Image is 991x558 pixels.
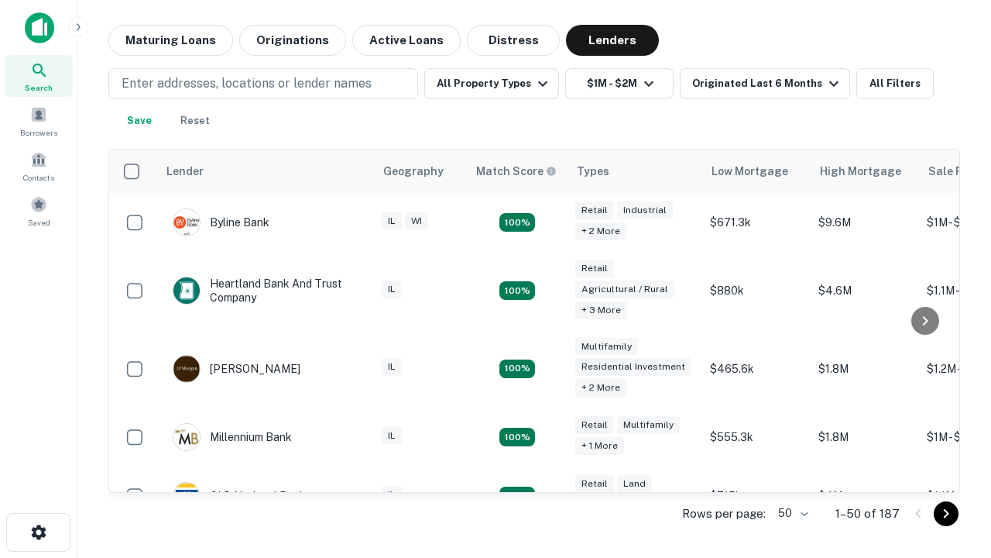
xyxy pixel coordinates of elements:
div: 50 [772,502,811,525]
div: High Mortgage [820,162,901,181]
th: High Mortgage [811,150,919,193]
button: Originated Last 6 Months [680,68,850,99]
img: picture [173,356,200,382]
div: Industrial [617,201,673,219]
div: Retail [575,260,614,277]
span: Contacts [23,171,54,184]
td: $9.6M [811,193,919,252]
div: Matching Properties: 18, hasApolloMatch: undefined [499,487,535,505]
td: $880k [702,252,811,330]
th: Lender [157,150,374,193]
span: Borrowers [20,126,57,139]
img: picture [173,483,200,509]
div: Low Mortgage [712,162,788,181]
div: Retail [575,201,614,219]
button: Reset [170,105,220,136]
div: Matching Properties: 16, hasApolloMatch: undefined [499,428,535,446]
h6: Match Score [476,163,554,180]
div: IL [382,427,402,445]
div: Heartland Bank And Trust Company [173,277,358,305]
td: $555.3k [702,408,811,467]
div: WI [405,212,428,230]
p: Rows per page: [682,505,766,523]
div: [PERSON_NAME] [173,355,300,383]
button: Save your search to get updates of matches that match your search criteria. [115,105,164,136]
img: capitalize-icon.png [25,12,54,43]
div: Millennium Bank [173,423,292,451]
div: Geography [383,162,444,181]
th: Geography [374,150,467,193]
td: $4.6M [811,252,919,330]
th: Low Mortgage [702,150,811,193]
div: + 2 more [575,222,626,240]
div: IL [382,281,402,298]
a: Search [5,55,73,97]
button: Go to next page [934,501,958,526]
td: $715k [702,467,811,525]
iframe: Chat Widget [914,384,991,459]
div: + 1 more [575,437,624,455]
div: Matching Properties: 22, hasApolloMatch: undefined [499,213,535,232]
div: Originated Last 6 Months [692,74,843,93]
td: $1.8M [811,408,919,467]
div: Matching Properties: 27, hasApolloMatch: undefined [499,360,535,378]
div: Agricultural / Rural [575,281,674,298]
button: All Property Types [424,68,559,99]
div: Multifamily [617,416,680,434]
div: OLD National Bank [173,482,306,510]
p: 1–50 of 187 [835,505,900,523]
th: Capitalize uses an advanced AI algorithm to match your search with the best lender. The match sco... [467,150,568,193]
div: Matching Properties: 17, hasApolloMatch: undefined [499,281,535,300]
button: Lenders [566,25,659,56]
div: IL [382,486,402,504]
button: $1M - $2M [565,68,674,99]
div: Retail [575,475,614,493]
a: Borrowers [5,100,73,142]
div: + 3 more [575,301,627,319]
div: IL [382,212,402,230]
div: Land [617,475,652,493]
img: picture [173,209,200,236]
button: Enter addresses, locations or lender names [108,68,418,99]
div: Capitalize uses an advanced AI algorithm to match your search with the best lender. The match sco... [476,163,557,180]
a: Saved [5,190,73,232]
p: Enter addresses, locations or lender names [122,74,372,93]
button: Active Loans [352,25,461,56]
div: Byline Bank [173,208,269,236]
td: $465.6k [702,330,811,408]
div: Lender [166,162,204,181]
div: Residential Investment [575,358,691,376]
button: Maturing Loans [108,25,233,56]
button: All Filters [856,68,934,99]
img: picture [173,277,200,304]
img: picture [173,424,200,450]
button: Originations [239,25,346,56]
td: $4M [811,467,919,525]
div: + 2 more [575,379,626,397]
td: $671.3k [702,193,811,252]
th: Types [568,150,702,193]
button: Distress [467,25,560,56]
div: IL [382,358,402,376]
span: Saved [28,216,50,229]
span: Search [25,81,53,94]
div: Types [577,162,609,181]
a: Contacts [5,145,73,187]
td: $1.8M [811,330,919,408]
div: Multifamily [575,338,638,356]
div: Retail [575,416,614,434]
